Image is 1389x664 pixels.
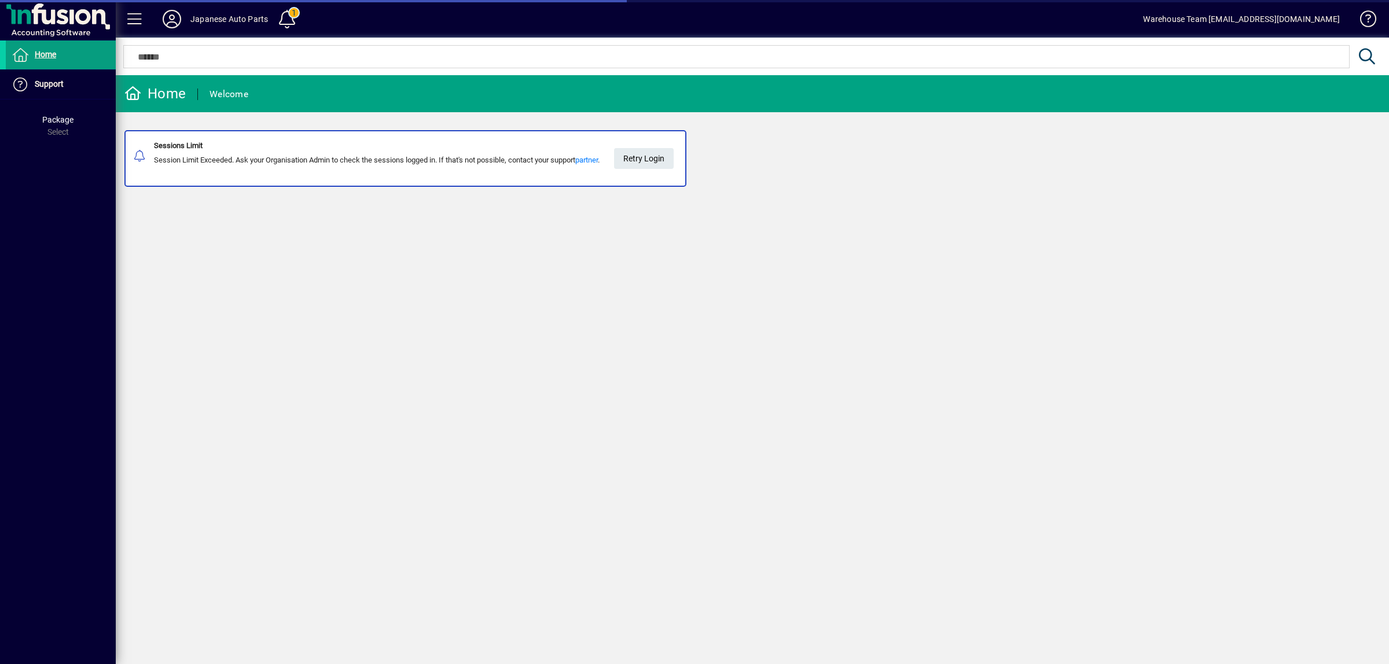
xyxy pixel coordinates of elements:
[124,84,186,103] div: Home
[1351,2,1375,40] a: Knowledge Base
[154,154,600,166] div: Session Limit Exceeded. Ask your Organisation Admin to check the sessions logged in. If that's no...
[614,148,674,169] button: Retry Login
[42,115,74,124] span: Package
[154,140,600,152] div: Sessions Limit
[575,156,598,164] a: partner
[210,85,248,104] div: Welcome
[1143,10,1340,28] div: Warehouse Team [EMAIL_ADDRESS][DOMAIN_NAME]
[153,9,190,29] button: Profile
[6,70,116,99] a: Support
[623,149,664,168] span: Retry Login
[35,79,64,88] span: Support
[190,10,268,28] div: Japanese Auto Parts
[35,50,56,59] span: Home
[116,130,1389,187] app-alert-notification-menu-item: Sessions Limit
